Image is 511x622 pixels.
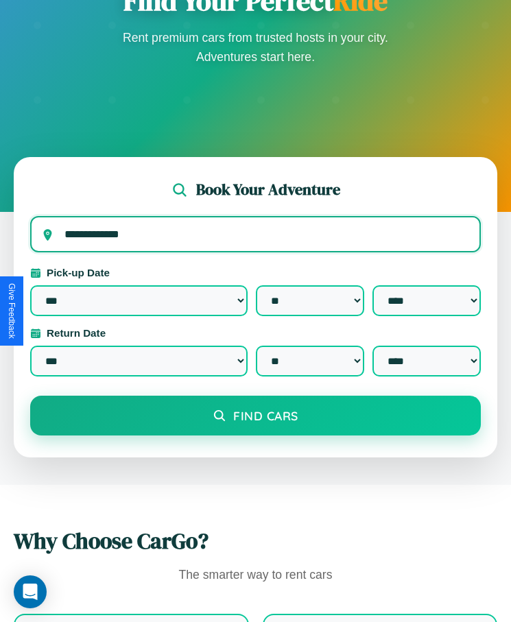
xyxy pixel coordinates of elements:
label: Return Date [30,327,481,339]
button: Find Cars [30,396,481,435]
p: The smarter way to rent cars [14,564,497,586]
h2: Book Your Adventure [196,179,340,200]
div: Open Intercom Messenger [14,575,47,608]
p: Rent premium cars from trusted hosts in your city. Adventures start here. [119,28,393,67]
div: Give Feedback [7,283,16,339]
label: Pick-up Date [30,267,481,278]
h2: Why Choose CarGo? [14,526,497,556]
